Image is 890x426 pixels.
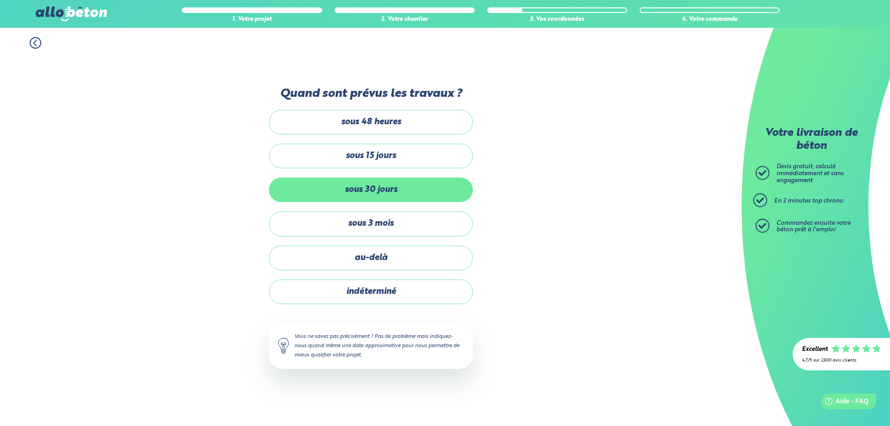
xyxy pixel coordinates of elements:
div: 2. Votre chantier [335,16,475,23]
label: sous 15 jours [269,144,473,168]
p: Votre livraison de béton [758,127,865,153]
div: 4.7/5 sur 2300 avis clients [802,358,881,363]
div: 1. Votre projet [182,16,322,23]
img: allobéton [36,6,107,21]
label: sous 30 jours [269,178,473,202]
div: Vous ne savez pas précisément ? Pas de problème mais indiquez-nous quand même une date approximat... [269,323,473,369]
label: indéterminé [269,280,473,304]
label: sous 48 heures [269,110,473,134]
iframe: Help widget launcher [807,390,880,416]
label: Quand sont prévus les travaux ? [269,87,473,101]
label: au-delà [269,246,473,270]
div: 4. Votre commande [640,16,780,23]
div: 3. Vos coordonnées [487,16,627,23]
span: Commandez ensuite votre béton prêt à l'emploi [776,220,851,233]
label: sous 3 mois [269,211,473,236]
div: Excellent [802,346,828,353]
span: En 2 minutes top chrono [774,198,843,204]
span: Devis gratuit, calculé immédiatement et sans engagement [776,164,844,183]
